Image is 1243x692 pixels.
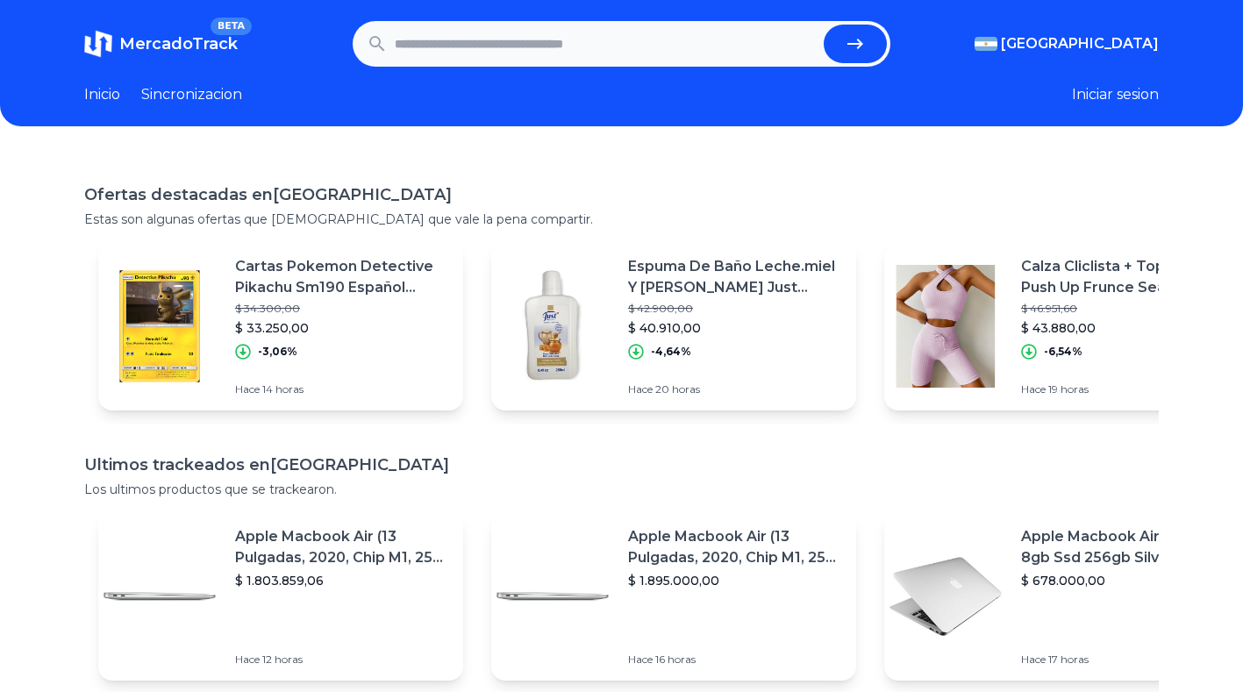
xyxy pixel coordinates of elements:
p: $ 43.880,00 [1021,319,1235,337]
span: MercadoTrack [119,34,238,54]
p: -3,06% [258,345,297,359]
img: Featured image [884,265,1007,388]
p: Hace 20 horas [628,382,842,396]
p: Apple Macbook Air (13 Pulgadas, 2020, Chip M1, 256 Gb De Ssd, 8 Gb De Ram) - Plata [628,526,842,568]
h1: Ultimos trackeados en [GEOGRAPHIC_DATA] [84,453,1159,477]
p: $ 40.910,00 [628,319,842,337]
a: Featured imageApple Macbook Air (13 Pulgadas, 2020, Chip M1, 256 Gb De Ssd, 8 Gb De Ram) - Plata$... [491,512,856,681]
p: Hace 19 horas [1021,382,1235,396]
p: Cartas Pokemon Detective Pikachu Sm190 Español Chacarita [235,256,449,298]
img: MercadoTrack [84,30,112,58]
p: -6,54% [1044,345,1082,359]
p: $ 33.250,00 [235,319,449,337]
p: Estas son algunas ofertas que [DEMOGRAPHIC_DATA] que vale la pena compartir. [84,210,1159,228]
a: Featured imageEspuma De Baño Leche.miel Y [PERSON_NAME] Just 250ml Envios Gratis$ 42.900,00$ 40.9... [491,242,856,410]
a: Featured imageCartas Pokemon Detective Pikachu Sm190 Español Chacarita$ 34.300,00$ 33.250,00-3,06... [98,242,463,410]
img: Featured image [491,535,614,658]
h1: Ofertas destacadas en [GEOGRAPHIC_DATA] [84,182,1159,207]
p: Hace 12 horas [235,653,449,667]
p: Los ultimos productos que se trackearon. [84,481,1159,498]
a: MercadoTrackBETA [84,30,238,58]
p: Hace 16 horas [628,653,842,667]
a: Inicio [84,84,120,105]
p: $ 42.900,00 [628,302,842,316]
p: $ 34.300,00 [235,302,449,316]
p: Calza Cliclista + Top Armado Push Up Frunce Seamless 031 [1021,256,1235,298]
p: $ 678.000,00 [1021,572,1235,589]
p: Hace 14 horas [235,382,449,396]
span: [GEOGRAPHIC_DATA] [1001,33,1159,54]
img: Argentina [975,37,997,51]
p: $ 1.803.859,06 [235,572,449,589]
a: Featured imageApple Macbook Air (13 Pulgadas, 2020, Chip M1, 256 Gb De Ssd, 8 Gb De Ram) - Plata$... [98,512,463,681]
span: BETA [211,18,252,35]
a: Sincronizacion [141,84,242,105]
p: -4,64% [651,345,691,359]
p: Apple Macbook Air (13 Pulgadas, 2020, Chip M1, 256 Gb De Ssd, 8 Gb De Ram) - Plata [235,526,449,568]
button: Iniciar sesion [1072,84,1159,105]
button: [GEOGRAPHIC_DATA] [975,33,1159,54]
img: Featured image [98,535,221,658]
p: $ 46.951,60 [1021,302,1235,316]
img: Featured image [98,265,221,388]
img: Featured image [884,535,1007,658]
p: Espuma De Baño Leche.miel Y [PERSON_NAME] Just 250ml Envios Gratis [628,256,842,298]
p: Hace 17 horas [1021,653,1235,667]
p: Apple Macbook Air 13 Core I5 8gb Ssd 256gb Silver [1021,526,1235,568]
p: $ 1.895.000,00 [628,572,842,589]
img: Featured image [491,265,614,388]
